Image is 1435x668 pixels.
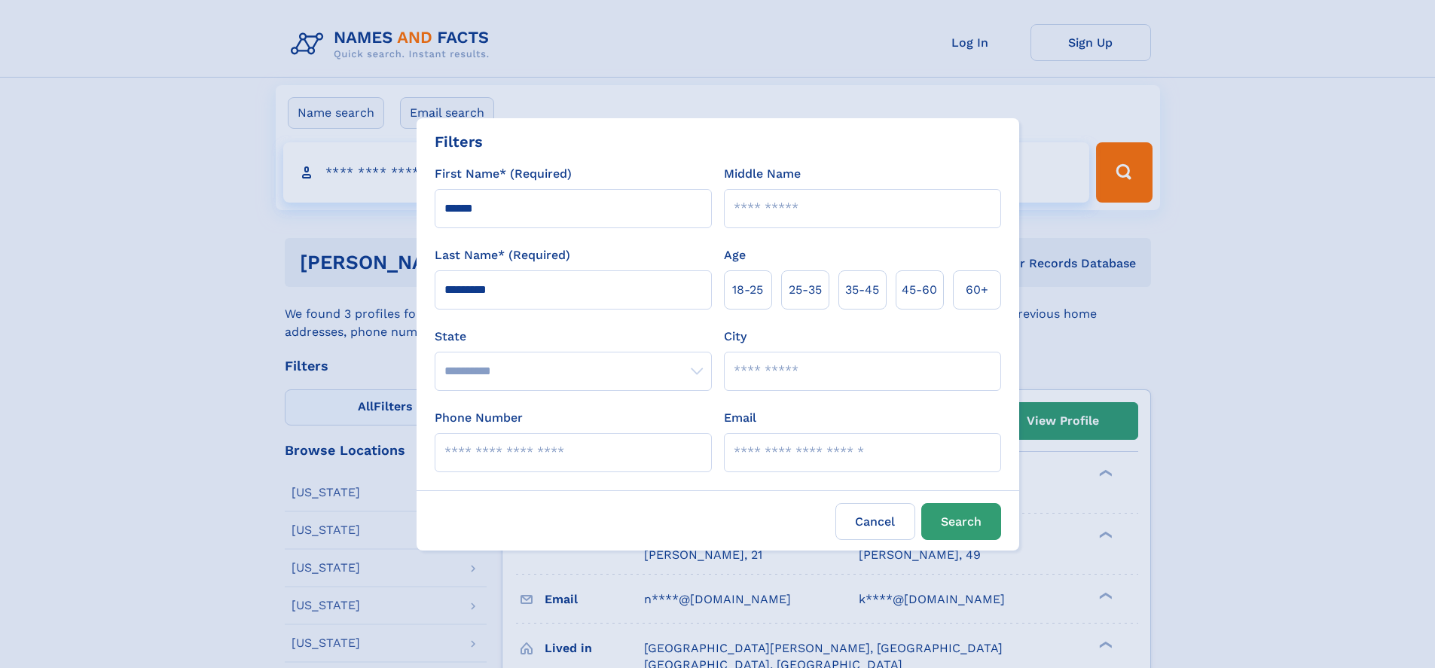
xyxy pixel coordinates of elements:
label: Cancel [835,503,915,540]
span: 60+ [966,281,988,299]
div: Filters [435,130,483,153]
label: City [724,328,747,346]
label: Middle Name [724,165,801,183]
span: 18‑25 [732,281,763,299]
label: State [435,328,712,346]
label: Age [724,246,746,264]
span: 25‑35 [789,281,822,299]
button: Search [921,503,1001,540]
label: Phone Number [435,409,523,427]
label: First Name* (Required) [435,165,572,183]
span: 35‑45 [845,281,879,299]
span: 45‑60 [902,281,937,299]
label: Last Name* (Required) [435,246,570,264]
label: Email [724,409,756,427]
